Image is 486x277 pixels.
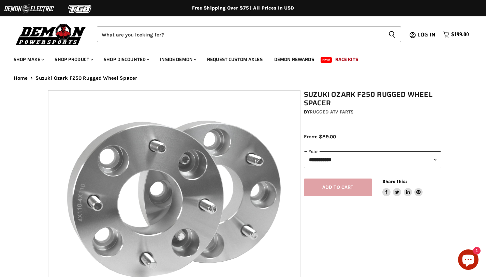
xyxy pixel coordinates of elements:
[382,179,423,197] aside: Share this:
[97,27,383,42] input: Search
[304,134,336,140] span: From: $89.00
[9,50,467,66] ul: Main menu
[382,179,407,184] span: Share this:
[304,151,442,168] select: year
[451,31,469,38] span: $199.00
[456,249,481,272] inbox-online-store-chat: Shopify online store chat
[55,2,106,15] img: TGB Logo 2
[414,32,440,38] a: Log in
[321,57,332,63] span: New!
[49,52,97,66] a: Shop Product
[97,27,401,42] form: Product
[330,52,363,66] a: Race Kits
[155,52,201,66] a: Inside Demon
[14,75,28,81] a: Home
[440,30,472,40] a: $199.00
[304,90,442,107] h1: Suzuki Ozark F250 Rugged Wheel Spacer
[269,52,319,66] a: Demon Rewards
[35,75,137,81] span: Suzuki Ozark F250 Rugged Wheel Spacer
[310,109,354,115] a: Rugged ATV Parts
[383,27,401,42] button: Search
[14,22,88,46] img: Demon Powersports
[417,30,436,39] span: Log in
[202,52,268,66] a: Request Custom Axles
[304,108,442,116] div: by
[9,52,48,66] a: Shop Make
[99,52,153,66] a: Shop Discounted
[3,2,55,15] img: Demon Electric Logo 2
